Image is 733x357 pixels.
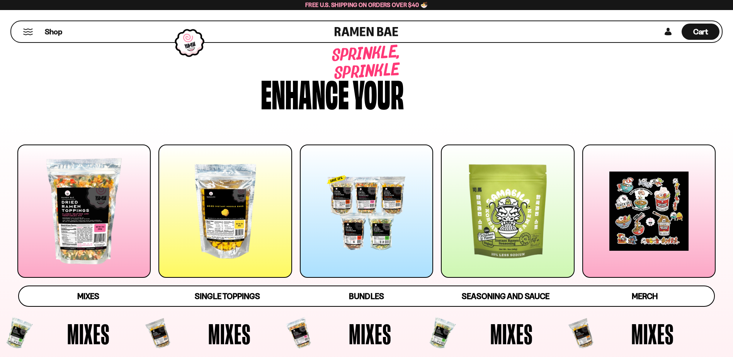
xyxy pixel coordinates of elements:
[632,291,658,301] span: Merch
[631,320,674,348] span: Mixes
[353,74,404,111] div: your
[261,74,349,111] div: Enhance
[349,291,384,301] span: Bundles
[45,24,62,40] a: Shop
[297,286,436,306] a: Bundles
[195,291,260,301] span: Single Toppings
[682,21,719,42] a: Cart
[305,1,428,8] span: Free U.S. Shipping on Orders over $40 🍜
[349,320,391,348] span: Mixes
[575,286,714,306] a: Merch
[490,320,533,348] span: Mixes
[436,286,575,306] a: Seasoning and Sauce
[462,291,549,301] span: Seasoning and Sauce
[23,29,33,35] button: Mobile Menu Trigger
[158,286,297,306] a: Single Toppings
[67,320,110,348] span: Mixes
[19,286,158,306] a: Mixes
[208,320,251,348] span: Mixes
[77,291,99,301] span: Mixes
[45,27,62,37] span: Shop
[693,27,708,36] span: Cart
